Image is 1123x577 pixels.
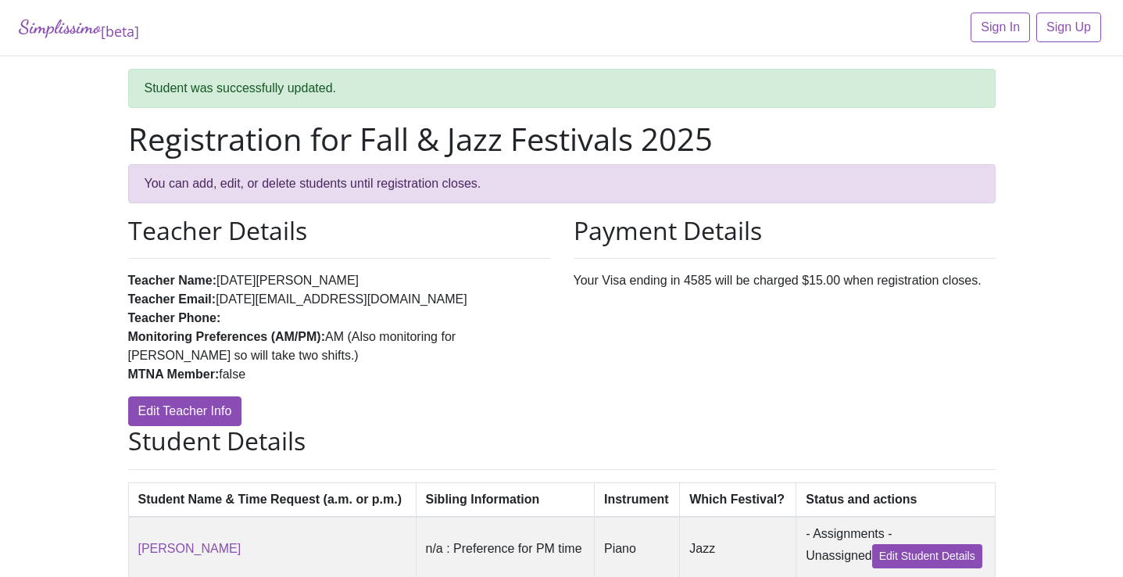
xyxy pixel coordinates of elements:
th: Instrument [594,482,679,517]
strong: Teacher Phone: [128,311,221,324]
sub: [beta] [101,22,139,41]
a: [PERSON_NAME] [138,542,241,555]
h2: Payment Details [574,216,996,245]
h2: Teacher Details [128,216,550,245]
a: Edit Student Details [872,544,982,568]
a: Simplissimo[beta] [19,13,139,43]
h2: Student Details [128,426,996,456]
div: You can add, edit, or delete students until registration closes. [128,164,996,203]
li: AM (Also monitoring for [PERSON_NAME] so will take two shifts.) [128,328,550,365]
a: Sign In [971,13,1030,42]
th: Student Name & Time Request (a.m. or p.m.) [128,482,416,517]
th: Status and actions [796,482,995,517]
th: Sibling Information [416,482,594,517]
strong: MTNA Member: [128,367,220,381]
a: Edit Teacher Info [128,396,242,426]
li: [DATE][PERSON_NAME] [128,271,550,290]
li: false [128,365,550,384]
strong: Teacher Name: [128,274,217,287]
li: [DATE][EMAIL_ADDRESS][DOMAIN_NAME] [128,290,550,309]
strong: Teacher Email: [128,292,216,306]
div: Your Visa ending in 4585 will be charged $15.00 when registration closes. [562,216,1007,426]
h1: Registration for Fall & Jazz Festivals 2025 [128,120,996,158]
div: Student was successfully updated. [128,69,996,108]
strong: Monitoring Preferences (AM/PM): [128,330,325,343]
th: Which Festival? [680,482,796,517]
a: Sign Up [1036,13,1101,42]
